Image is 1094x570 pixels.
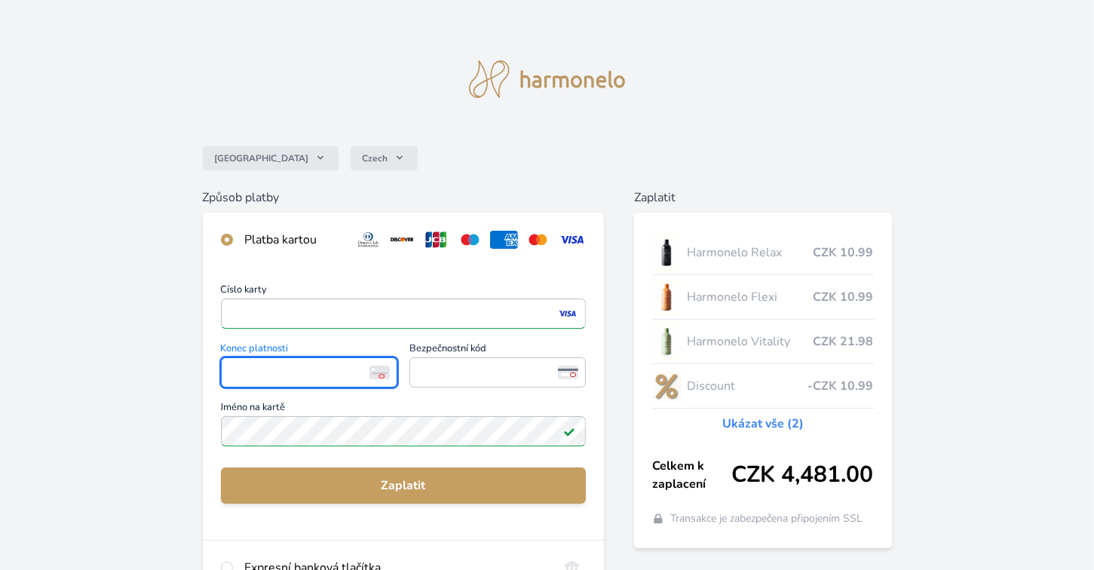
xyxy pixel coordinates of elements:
span: CZK 4,481.00 [732,461,874,489]
img: discover.svg [388,231,416,249]
span: Czech [363,152,388,164]
img: amex.svg [490,231,518,249]
span: CZK 10.99 [814,288,874,306]
div: Platba kartou [245,231,343,249]
iframe: Iframe pro číslo karty [228,303,579,324]
a: Ukázat vše (2) [722,415,804,433]
span: Bezpečnostní kód [409,344,586,357]
img: CLEAN_RELAX_se_stinem_x-lo.jpg [652,234,681,271]
span: Zaplatit [233,477,574,495]
span: Transakce je zabezpečena připojením SSL [670,511,863,526]
span: Jméno na kartě [221,403,586,416]
img: jcb.svg [422,231,450,249]
button: [GEOGRAPHIC_DATA] [203,146,339,170]
h6: Způsob platby [203,188,604,207]
span: Harmonelo Flexi [687,288,814,306]
h6: Zaplatit [634,188,892,207]
img: visa [557,307,578,320]
img: maestro.svg [456,231,484,249]
img: visa.svg [558,231,586,249]
img: Konec platnosti [369,366,390,379]
span: CZK 10.99 [814,244,874,262]
span: Konec platnosti [221,344,397,357]
span: -CZK 10.99 [808,377,874,395]
span: CZK 21.98 [814,332,874,351]
span: Harmonelo Vitality [687,332,814,351]
iframe: Iframe pro datum vypršení platnosti [228,362,391,383]
iframe: Iframe pro bezpečnostní kód [416,362,579,383]
button: Czech [351,146,418,170]
img: discount-lo.png [652,367,681,405]
img: CLEAN_FLEXI_se_stinem_x-hi_(1)-lo.jpg [652,278,681,316]
input: Jméno na kartěPlatné pole [221,416,586,446]
span: Harmonelo Relax [687,244,814,262]
span: Discount [687,377,808,395]
span: Celkem k zaplacení [652,457,732,493]
img: logo.svg [469,60,626,98]
img: diners.svg [354,231,382,249]
button: Zaplatit [221,467,586,504]
img: CLEAN_VITALITY_se_stinem_x-lo.jpg [652,323,681,360]
img: Platné pole [563,425,575,437]
span: Číslo karty [221,285,586,299]
span: [GEOGRAPHIC_DATA] [215,152,309,164]
img: mc.svg [524,231,552,249]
